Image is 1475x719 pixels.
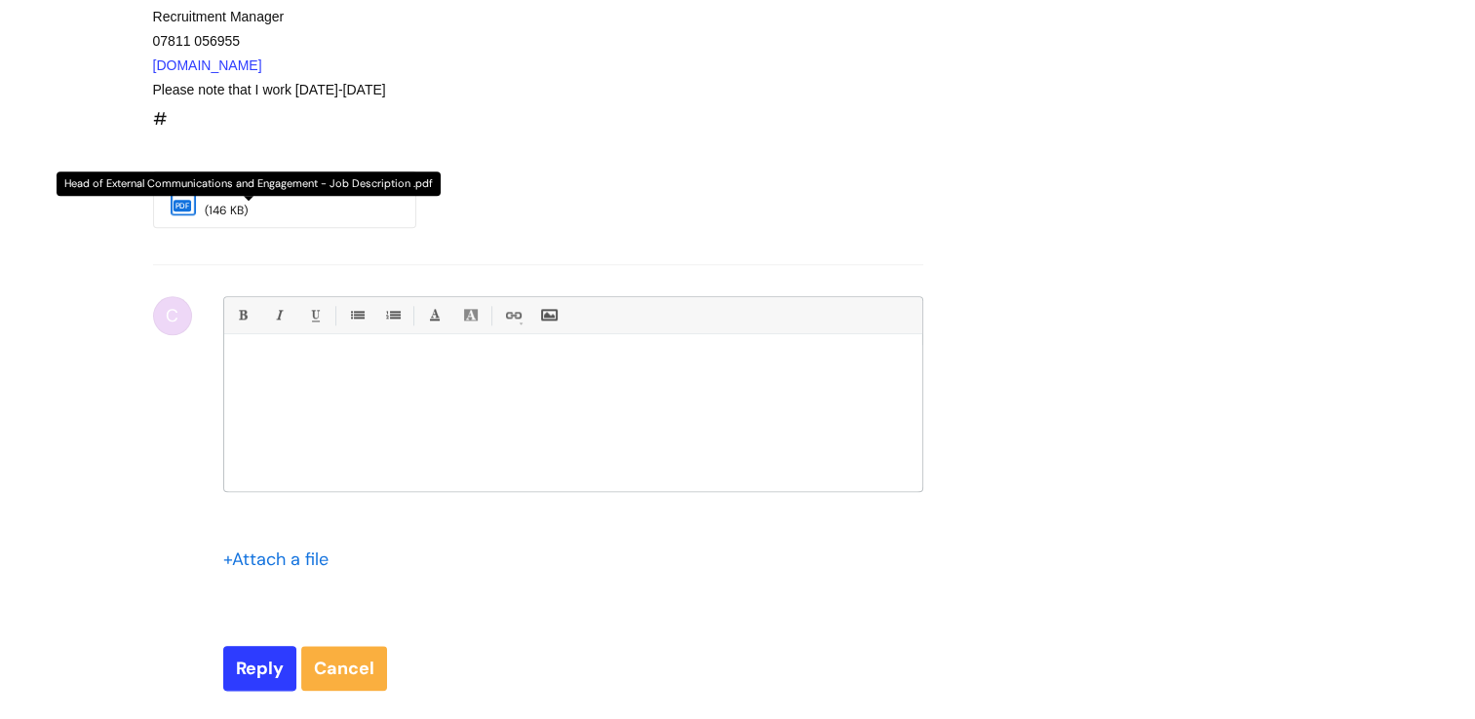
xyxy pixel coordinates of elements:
[223,544,340,575] div: Attach a file
[458,303,483,327] a: Back Color
[266,303,291,327] a: Italic (Ctrl-I)
[57,171,441,197] div: Head of External Communications and Engagement - Job Description .pdf
[153,29,853,54] div: 07811 056955
[422,303,446,327] a: Font Color
[223,548,232,571] span: +
[174,200,192,211] span: pdf
[153,57,262,73] a: [DOMAIN_NAME]
[380,303,405,327] a: 1. Ordered List (Ctrl-Shift-8)
[205,201,361,222] div: (146 KB)
[500,303,524,327] a: Link
[153,296,192,335] div: C
[536,303,561,327] a: Insert Image...
[301,646,387,691] a: Cancel
[302,303,327,327] a: Underline(Ctrl-U)
[153,5,853,29] div: Recruitment Manager
[153,78,853,102] div: Please note that I work [DATE]-[DATE]
[344,303,369,327] a: • Unordered List (Ctrl-Shift-7)
[230,303,254,327] a: Bold (Ctrl-B)
[223,646,296,691] input: Reply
